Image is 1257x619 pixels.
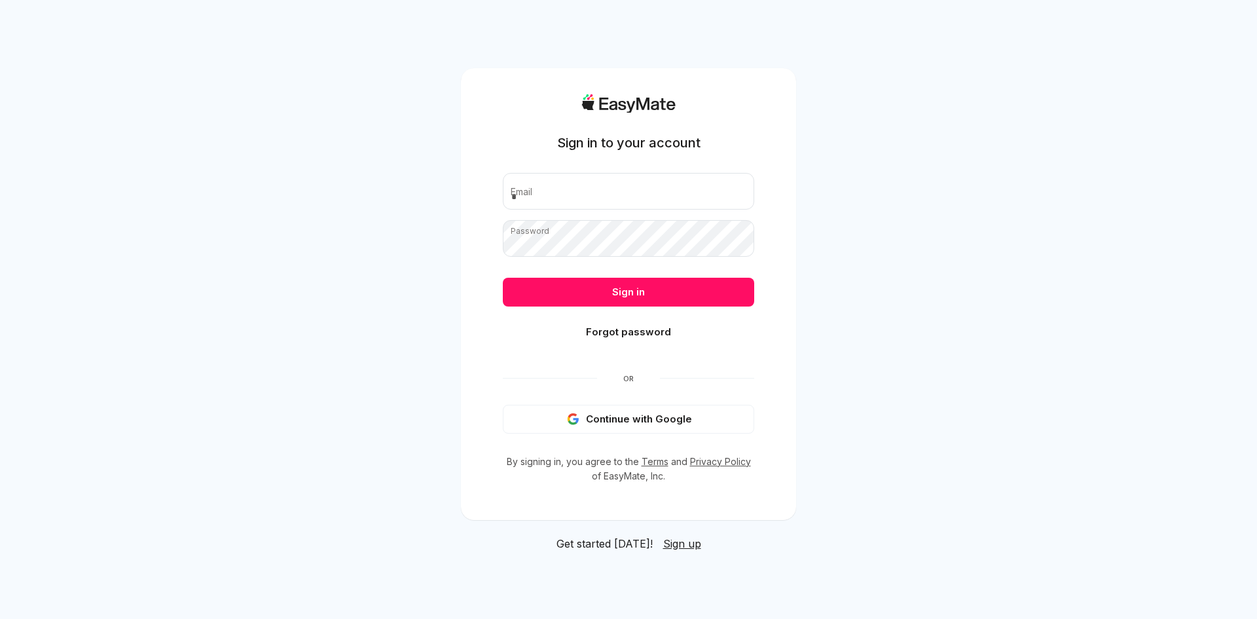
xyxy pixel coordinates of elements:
[642,456,668,467] a: Terms
[690,456,751,467] a: Privacy Policy
[597,373,660,384] span: Or
[503,405,754,434] button: Continue with Google
[503,278,754,307] button: Sign in
[503,318,754,347] button: Forgot password
[663,536,701,552] a: Sign up
[663,537,701,550] span: Sign up
[503,455,754,483] p: By signing in, you agree to the and of EasyMate, Inc.
[557,134,701,152] h1: Sign in to your account
[556,536,653,552] span: Get started [DATE]!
